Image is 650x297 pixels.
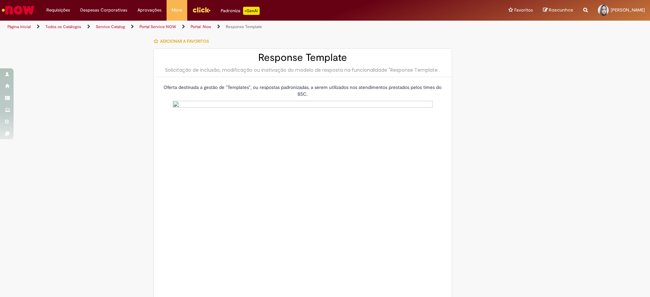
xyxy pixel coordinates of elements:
span: Rascunhos [549,7,573,13]
p: +GenAi [243,7,260,15]
a: Portal Service NOW [139,24,176,29]
span: [PERSON_NAME] [611,7,645,13]
span: Adicionar a Favoritos [160,39,209,44]
a: Service Catalog [96,24,125,29]
a: Response Template [226,24,262,29]
ul: Trilhas de página [5,21,428,33]
img: ServiceNow [1,3,36,17]
span: Despesas Corporativas [80,7,127,14]
span: Aprovações [137,7,161,14]
button: Adicionar a Favoritos [153,34,213,48]
span: Requisições [46,7,70,14]
a: Página inicial [7,24,31,29]
div: Solicitação de inclusão, modificação ou inativação do modelo de resposta na funcionalidade "Respo... [160,67,445,73]
img: click_logo_yellow_360x200.png [192,5,211,15]
a: Rascunhos [543,7,573,14]
div: Padroniza [221,7,260,15]
span: Favoritos [514,7,533,14]
a: Portal .Now [191,24,211,29]
a: Todos os Catálogos [45,24,81,29]
span: More [172,7,182,14]
p: Oferta destinada a gestão de "Templates", ou respostas padronizadas, a serem utilizados nos atend... [160,84,445,97]
h2: Response Template [160,52,445,63]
